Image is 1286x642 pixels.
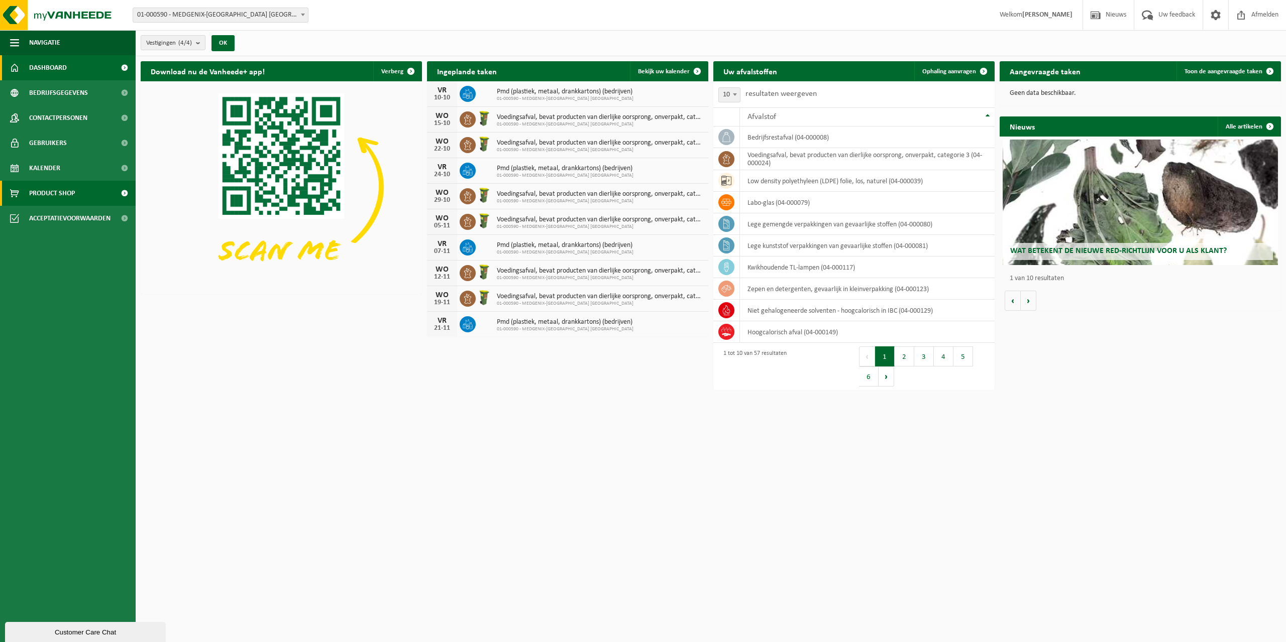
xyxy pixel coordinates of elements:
button: Verberg [373,61,421,81]
iframe: chat widget [5,620,168,642]
strong: [PERSON_NAME] [1022,11,1073,19]
img: Download de VHEPlus App [141,81,422,292]
a: Ophaling aanvragen [914,61,994,81]
img: WB-0060-HPE-GN-50 [476,212,493,229]
button: Vorige [1005,291,1021,311]
div: 29-10 [432,197,452,204]
span: Afvalstof [747,113,776,121]
button: Vestigingen(4/4) [141,35,205,50]
div: WO [432,291,452,299]
div: WO [432,266,452,274]
span: Voedingsafval, bevat producten van dierlijke oorsprong, onverpakt, categorie 3 [497,293,703,301]
span: Pmd (plastiek, metaal, drankkartons) (bedrijven) [497,88,633,96]
span: 01-000590 - MEDGENIX-[GEOGRAPHIC_DATA] [GEOGRAPHIC_DATA] [497,147,703,153]
div: WO [432,189,452,197]
h2: Nieuws [1000,116,1045,136]
h2: Aangevraagde taken [1000,61,1091,81]
span: Pmd (plastiek, metaal, drankkartons) (bedrijven) [497,165,633,173]
img: WB-0060-HPE-GN-50 [476,136,493,153]
button: Volgende [1021,291,1036,311]
td: kwikhoudende TL-lampen (04-000117) [740,256,995,278]
button: 3 [914,346,934,366]
span: Pmd (plastiek, metaal, drankkartons) (bedrijven) [497,318,633,326]
button: Previous [859,346,875,366]
div: 21-11 [432,325,452,332]
div: VR [432,163,452,171]
button: 4 [934,346,953,366]
button: 6 [859,366,879,387]
span: 01-000590 - MEDGENIX-[GEOGRAPHIC_DATA] [GEOGRAPHIC_DATA] [497,96,633,102]
span: Verberg [381,68,403,75]
span: 10 [719,88,740,102]
span: 01-000590 - MEDGENIX-[GEOGRAPHIC_DATA] [GEOGRAPHIC_DATA] [497,249,633,255]
span: Ophaling aanvragen [922,68,976,75]
button: OK [211,35,235,51]
button: 1 [875,346,895,366]
p: 1 van 10 resultaten [1010,275,1276,282]
button: 5 [953,346,973,366]
span: Kalender [29,156,60,181]
span: Voedingsafval, bevat producten van dierlijke oorsprong, onverpakt, categorie 3 [497,113,703,121]
span: Wat betekent de nieuwe RED-richtlijn voor u als klant? [1010,247,1227,255]
button: 2 [895,346,914,366]
h2: Ingeplande taken [427,61,507,81]
div: 10-10 [432,94,452,101]
span: Toon de aangevraagde taken [1185,68,1262,75]
div: 05-11 [432,222,452,229]
div: WO [432,112,452,120]
span: 01-000590 - MEDGENIX-[GEOGRAPHIC_DATA] [GEOGRAPHIC_DATA] [497,326,633,332]
div: VR [432,240,452,248]
td: niet gehalogeneerde solventen - hoogcalorisch in IBC (04-000129) [740,300,995,321]
count: (4/4) [178,40,192,46]
span: Bedrijfsgegevens [29,80,88,105]
span: 01-000590 - MEDGENIX-[GEOGRAPHIC_DATA] [GEOGRAPHIC_DATA] [497,275,703,281]
img: WB-0060-HPE-GN-50 [476,289,493,306]
span: Contactpersonen [29,105,87,131]
div: WO [432,138,452,146]
span: 01-000590 - MEDGENIX-[GEOGRAPHIC_DATA] [GEOGRAPHIC_DATA] [497,121,703,127]
td: bedrijfsrestafval (04-000008) [740,126,995,148]
div: 07-11 [432,248,452,255]
span: Voedingsafval, bevat producten van dierlijke oorsprong, onverpakt, categorie 3 [497,190,703,198]
button: Next [879,366,894,387]
span: 01-000590 - MEDGENIX-BENELUX NV - WEVELGEM [133,8,308,23]
div: 15-10 [432,120,452,127]
h2: Download nu de Vanheede+ app! [141,61,275,81]
span: 01-000590 - MEDGENIX-[GEOGRAPHIC_DATA] [GEOGRAPHIC_DATA] [497,224,703,230]
td: lege kunststof verpakkingen van gevaarlijke stoffen (04-000081) [740,235,995,256]
div: 19-11 [432,299,452,306]
a: Alle artikelen [1218,116,1280,137]
td: labo-glas (04-000079) [740,192,995,213]
a: Toon de aangevraagde taken [1176,61,1280,81]
span: Pmd (plastiek, metaal, drankkartons) (bedrijven) [497,241,633,249]
span: 01-000590 - MEDGENIX-[GEOGRAPHIC_DATA] [GEOGRAPHIC_DATA] [497,198,703,204]
span: Vestigingen [146,36,192,51]
a: Wat betekent de nieuwe RED-richtlijn voor u als klant? [1003,140,1278,265]
div: 12-11 [432,274,452,281]
span: Bekijk uw kalender [638,68,690,75]
div: 22-10 [432,146,452,153]
td: zepen en detergenten, gevaarlijk in kleinverpakking (04-000123) [740,278,995,300]
img: WB-0060-HPE-GN-50 [476,187,493,204]
td: hoogcalorisch afval (04-000149) [740,321,995,343]
span: Voedingsafval, bevat producten van dierlijke oorsprong, onverpakt, categorie 3 [497,139,703,147]
img: WB-0060-HPE-GN-50 [476,110,493,127]
span: Voedingsafval, bevat producten van dierlijke oorsprong, onverpakt, categorie 3 [497,216,703,224]
label: resultaten weergeven [745,90,817,98]
div: 1 tot 10 van 57 resultaten [718,345,787,388]
span: Dashboard [29,55,67,80]
span: 01-000590 - MEDGENIX-[GEOGRAPHIC_DATA] [GEOGRAPHIC_DATA] [497,173,633,179]
span: Voedingsafval, bevat producten van dierlijke oorsprong, onverpakt, categorie 3 [497,267,703,275]
a: Bekijk uw kalender [630,61,707,81]
span: Navigatie [29,30,60,55]
div: VR [432,86,452,94]
p: Geen data beschikbaar. [1010,90,1271,97]
td: low density polyethyleen (LDPE) folie, los, naturel (04-000039) [740,170,995,192]
h2: Uw afvalstoffen [713,61,787,81]
div: 24-10 [432,171,452,178]
span: Gebruikers [29,131,67,156]
span: Product Shop [29,181,75,206]
td: lege gemengde verpakkingen van gevaarlijke stoffen (04-000080) [740,213,995,235]
span: 01-000590 - MEDGENIX-[GEOGRAPHIC_DATA] [GEOGRAPHIC_DATA] [497,301,703,307]
div: WO [432,214,452,222]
